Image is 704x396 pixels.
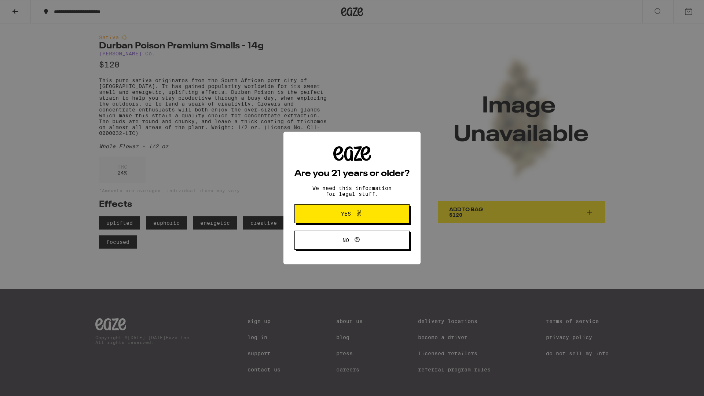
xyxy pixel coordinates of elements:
button: No [294,231,410,250]
h2: Are you 21 years or older? [294,169,410,178]
button: Yes [294,204,410,223]
span: No [342,238,349,243]
p: We need this information for legal stuff. [306,185,398,197]
span: Yes [341,211,351,216]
